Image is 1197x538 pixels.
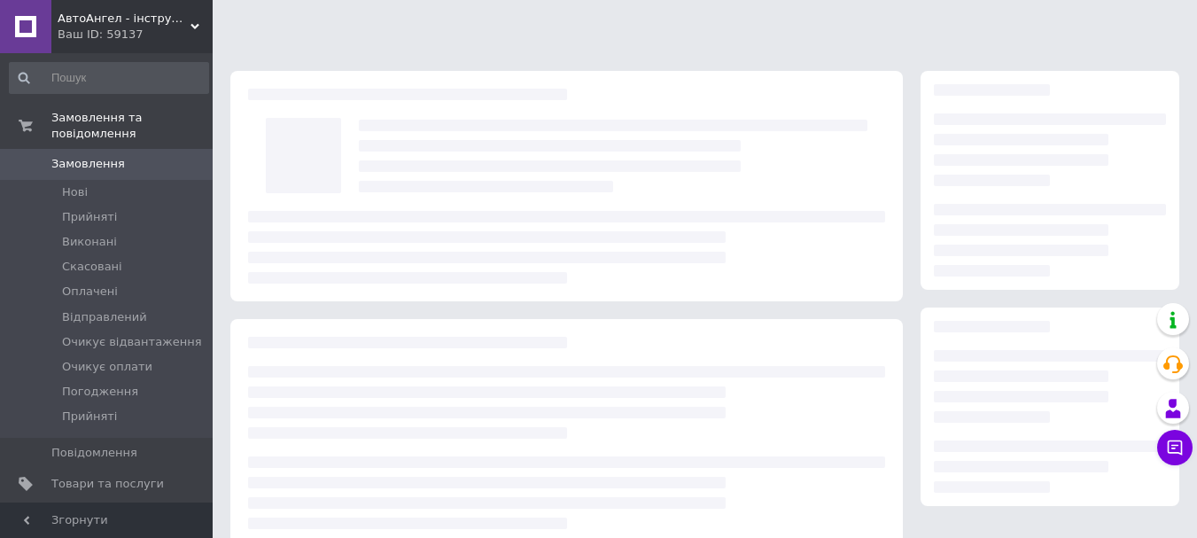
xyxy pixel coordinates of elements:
[62,209,117,225] span: Прийняті
[51,476,164,492] span: Товари та послуги
[58,27,213,43] div: Ваш ID: 59137
[58,11,190,27] span: АвтоАнгел - інструменти та обладнання для СТО, витратні матеріали, товари для дому та саду
[51,445,137,461] span: Повідомлення
[62,284,118,300] span: Оплачені
[62,234,117,250] span: Виконані
[1157,430,1193,465] button: Чат з покупцем
[9,62,209,94] input: Пошук
[62,334,202,350] span: Очикує відвантаження
[62,309,147,325] span: Відправлений
[62,359,152,375] span: Очикує оплати
[51,110,213,142] span: Замовлення та повідомлення
[62,259,122,275] span: Скасовані
[62,384,138,400] span: Погодження
[51,156,125,172] span: Замовлення
[62,184,88,200] span: Нові
[62,409,117,425] span: Прийняті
